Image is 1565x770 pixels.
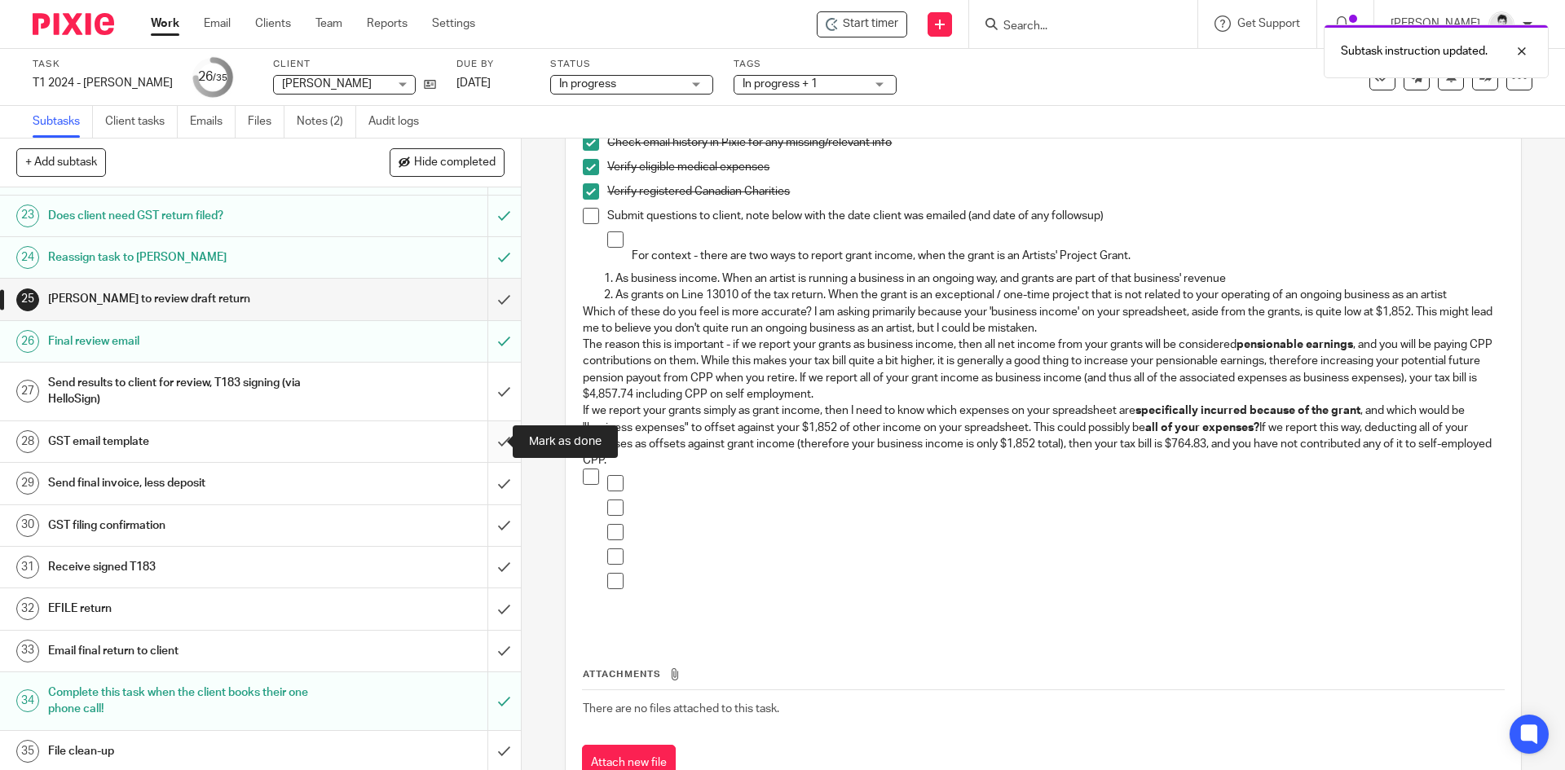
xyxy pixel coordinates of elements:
[16,740,39,763] div: 35
[204,15,231,32] a: Email
[607,183,1503,200] p: Verify registered Canadian Charities
[48,680,330,722] h1: Complete this task when the client books their one phone call!
[315,15,342,32] a: Team
[550,58,713,71] label: Status
[16,380,39,403] div: 27
[16,556,39,579] div: 31
[48,204,330,228] h1: Does client need GST return filed?
[297,106,356,138] a: Notes (2)
[273,58,436,71] label: Client
[583,703,779,715] span: There are no files attached to this task.
[632,231,1503,265] p: For context - there are two ways to report grant income, when the grant is an Artists' Project Gr...
[255,15,291,32] a: Clients
[33,75,173,91] div: T1 2024 - [PERSON_NAME]
[33,106,93,138] a: Subtasks
[16,246,39,269] div: 24
[282,78,372,90] span: [PERSON_NAME]
[559,78,616,90] span: In progress
[16,689,39,712] div: 34
[48,513,330,538] h1: GST filing confirmation
[1135,405,1360,416] strong: specifically incurred because of the grant
[1341,43,1488,59] p: Subtask instruction updated.
[607,208,1503,224] p: Submit questions to client, note below with the date client was emailed (and date of any followsup)
[734,58,897,71] label: Tags
[432,15,475,32] a: Settings
[16,597,39,620] div: 32
[48,429,330,454] h1: GST email template
[1488,11,1514,37] img: squarehead.jpg
[390,148,505,176] button: Hide completed
[190,106,236,138] a: Emails
[33,13,114,35] img: Pixie
[198,68,227,86] div: 26
[48,329,330,354] h1: Final review email
[817,11,907,37] div: Brittney Appleby - T1 2024 - Brittney Appleby
[615,287,1503,303] p: As grants on Line 13010 of the tax return. When the grant is an exceptional / one-time project th...
[16,472,39,495] div: 29
[33,75,173,91] div: T1 2024 - Brittney Appleby
[16,205,39,227] div: 23
[33,58,173,71] label: Task
[213,73,227,82] small: /35
[456,58,530,71] label: Due by
[367,15,408,32] a: Reports
[16,640,39,662] div: 33
[583,337,1503,403] p: The reason this is important - if we report your grants as business income, then all net income f...
[607,159,1503,175] p: Verify eligible medical expenses
[48,245,330,270] h1: Reassign task to [PERSON_NAME]
[16,288,39,311] div: 25
[248,106,284,138] a: Files
[1145,422,1259,433] strong: all of your expenses?
[743,78,818,90] span: In progress + 1
[615,271,1503,287] p: As business income. When an artist is running a business in an ongoing way, and grants are part o...
[1237,339,1353,350] strong: pensionable earnings
[48,555,330,579] h1: Receive signed T183
[607,134,1503,151] p: Check email history in Pixie for any missing/relevant info
[48,739,330,763] h1: File clean-up
[48,596,330,621] h1: EFILE return
[48,287,330,311] h1: [PERSON_NAME] to review draft return
[16,148,106,176] button: + Add subtask
[414,156,496,169] span: Hide completed
[583,670,661,679] span: Attachments
[105,106,178,138] a: Client tasks
[368,106,431,138] a: Audit logs
[48,371,330,412] h1: Send results to client for review, T183 signing (via HelloSign)
[48,639,330,663] h1: Email final return to client
[583,403,1503,469] p: If we report your grants simply as grant income, then I need to know which expenses on your sprea...
[16,514,39,537] div: 30
[48,471,330,495] h1: Send final invoice, less deposit
[16,430,39,453] div: 28
[583,304,1503,337] p: Which of these do you feel is more accurate? I am asking primarily because your 'business income'...
[456,77,491,89] span: [DATE]
[151,15,179,32] a: Work
[16,330,39,353] div: 26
